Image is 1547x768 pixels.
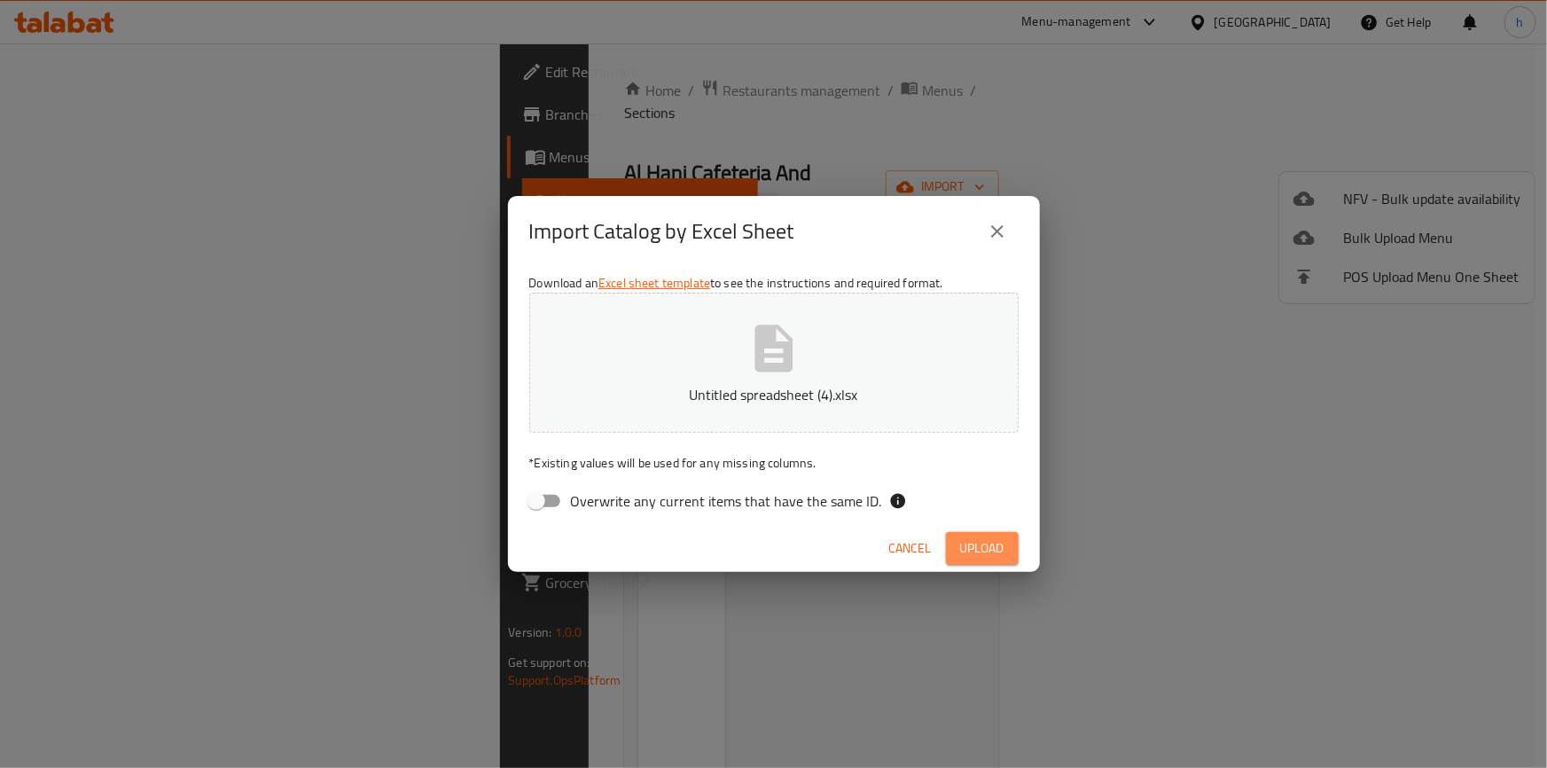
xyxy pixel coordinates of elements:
svg: If the overwrite option isn't selected, then the items that match an existing ID will be ignored ... [889,492,907,510]
h2: Import Catalog by Excel Sheet [529,217,794,246]
button: Untitled spreadsheet (4).xlsx [529,293,1019,433]
p: Existing values will be used for any missing columns. [529,454,1019,472]
span: Upload [960,537,1004,560]
a: Excel sheet template [598,271,710,294]
button: close [976,210,1019,253]
button: Cancel [882,532,939,565]
span: Cancel [889,537,932,560]
div: Download an to see the instructions and required format. [508,267,1040,524]
span: Overwrite any current items that have the same ID. [571,490,882,512]
button: Upload [946,532,1019,565]
p: Untitled spreadsheet (4).xlsx [557,384,991,405]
